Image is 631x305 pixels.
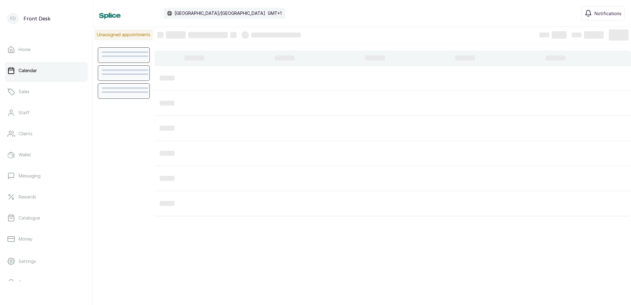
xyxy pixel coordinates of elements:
a: Support [5,274,88,291]
p: Unassigned appointments [94,29,153,40]
p: Rewards [19,194,36,200]
a: Sales [5,83,88,100]
p: Calendar [19,68,37,74]
a: Rewards [5,188,88,206]
p: GMT+1 [268,10,282,16]
p: Front Desk [24,15,50,22]
a: Money [5,230,88,248]
a: Messaging [5,167,88,185]
p: Messaging [19,173,41,179]
a: Catalogue [5,209,88,227]
p: Settings [19,258,36,264]
button: Notifications [581,6,625,20]
a: Calendar [5,62,88,79]
p: Staff [19,110,30,116]
p: FD [10,15,16,22]
p: Home [19,46,30,53]
p: Money [19,236,32,242]
p: Sales [19,89,29,95]
a: Clients [5,125,88,142]
a: Wallet [5,146,88,163]
a: Home [5,41,88,58]
p: Wallet [19,152,31,158]
p: [GEOGRAPHIC_DATA]/[GEOGRAPHIC_DATA] [175,10,265,16]
a: Settings [5,253,88,270]
p: Support [19,279,36,285]
p: Catalogue [19,215,40,221]
a: Staff [5,104,88,121]
span: Notifications [594,10,621,17]
p: Clients [19,131,32,137]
